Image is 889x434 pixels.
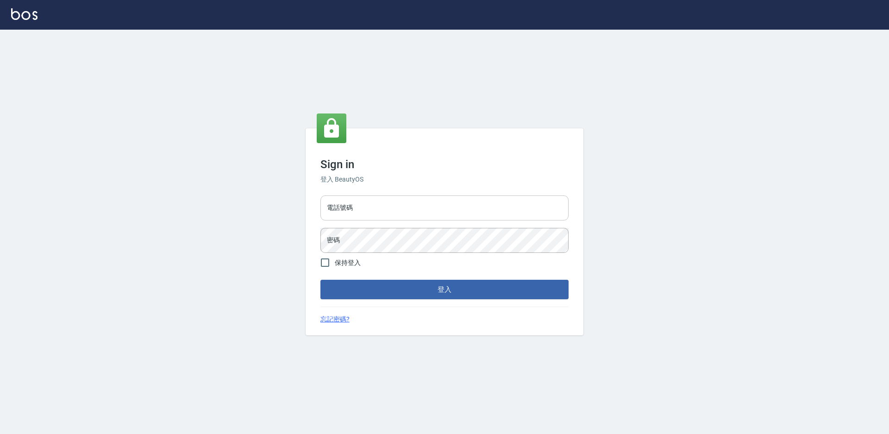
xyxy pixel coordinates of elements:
h6: 登入 BeautyOS [320,175,569,184]
span: 保持登入 [335,258,361,268]
h3: Sign in [320,158,569,171]
a: 忘記密碼? [320,314,350,324]
img: Logo [11,8,38,20]
button: 登入 [320,280,569,299]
